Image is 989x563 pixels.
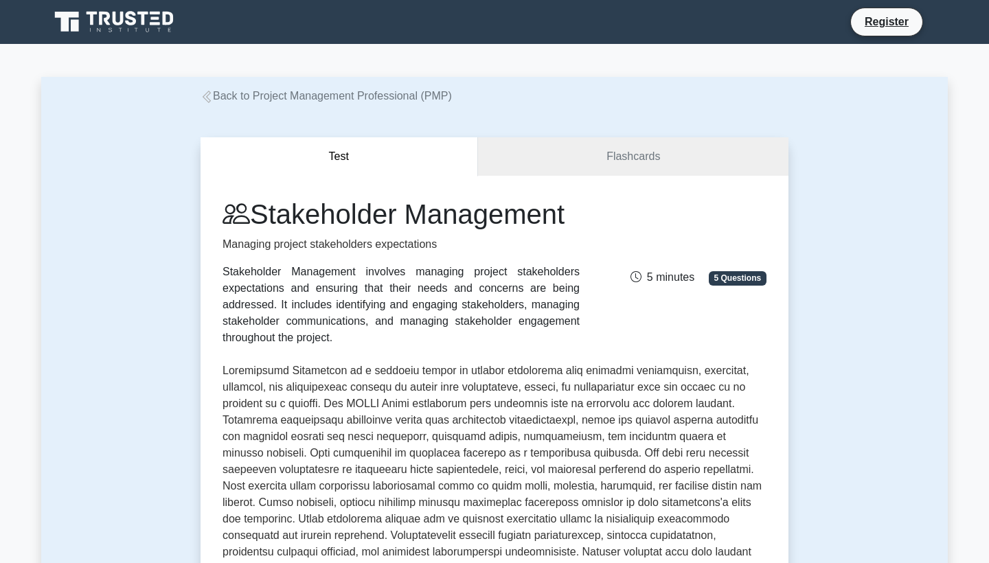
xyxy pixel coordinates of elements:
div: Stakeholder Management involves managing project stakeholders expectations and ensuring that thei... [223,264,580,346]
p: Managing project stakeholders expectations [223,236,580,253]
button: Test [201,137,478,176]
a: Back to Project Management Professional (PMP) [201,90,452,102]
span: 5 Questions [709,271,766,285]
a: Register [856,13,917,30]
h1: Stakeholder Management [223,198,580,231]
a: Flashcards [478,137,788,176]
span: 5 minutes [630,271,694,283]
